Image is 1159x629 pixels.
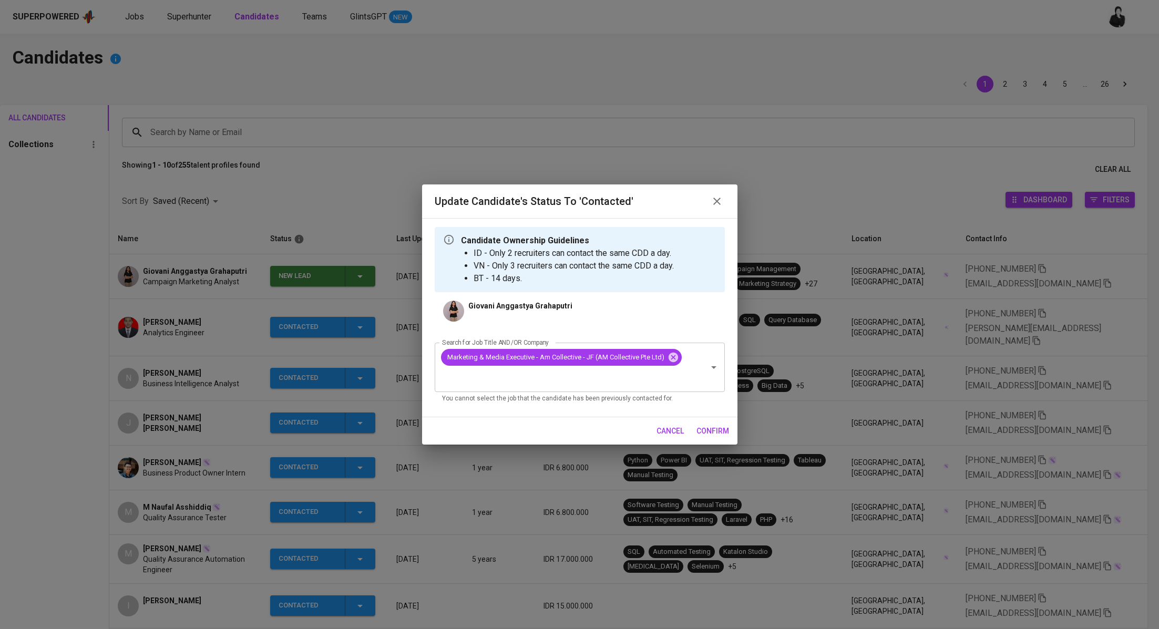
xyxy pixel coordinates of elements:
[692,421,733,441] button: confirm
[435,193,633,210] h6: Update Candidate's Status to 'Contacted'
[443,301,464,322] img: 973bc9fe89cc795ca8c70d9f5e5aaa8b.jpeg
[474,260,674,272] li: VN - Only 3 recruiters can contact the same CDD a day.
[441,352,671,362] span: Marketing & Media Executive - Am Collective - JF (AM Collective Pte Ltd)
[696,425,729,438] span: confirm
[657,425,684,438] span: cancel
[468,301,572,311] p: Giovani Anggastya Grahaputri
[442,394,717,404] p: You cannot select the job that the candidate has been previously contacted for.
[474,247,674,260] li: ID - Only 2 recruiters can contact the same CDD a day.
[652,421,688,441] button: cancel
[461,234,674,247] p: Candidate Ownership Guidelines
[441,349,682,366] div: Marketing & Media Executive - Am Collective - JF (AM Collective Pte Ltd)
[474,272,674,285] li: BT - 14 days.
[706,360,721,375] button: Open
